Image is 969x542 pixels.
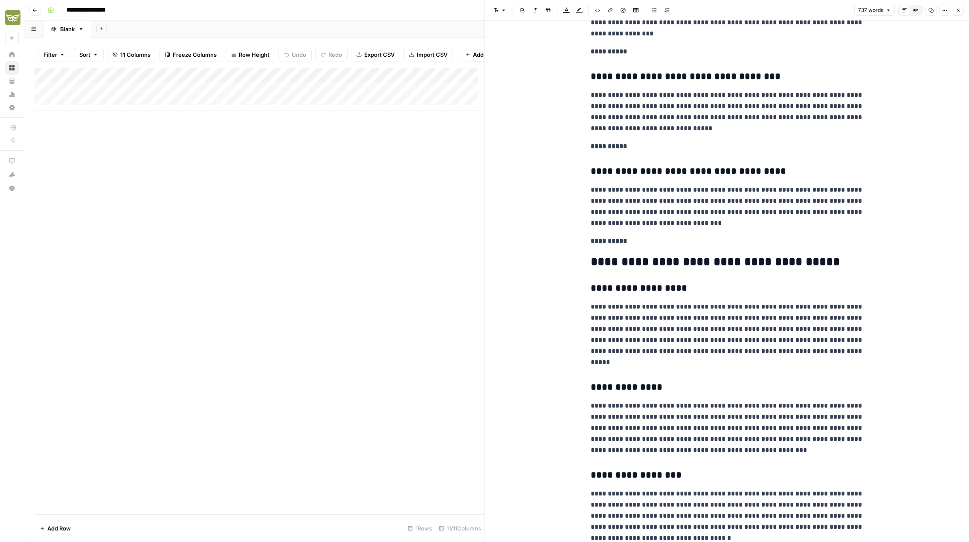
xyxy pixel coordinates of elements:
[5,61,19,75] a: Browse
[44,20,91,38] a: Blank
[226,48,275,61] button: Row Height
[5,101,19,114] a: Settings
[5,168,19,181] button: What's new?
[364,50,395,59] span: Export CSV
[239,50,270,59] span: Row Height
[404,522,435,535] div: 1 Rows
[351,48,400,61] button: Export CSV
[38,48,70,61] button: Filter
[173,50,217,59] span: Freeze Columns
[107,48,156,61] button: 11 Columns
[403,48,453,61] button: Import CSV
[315,48,348,61] button: Redo
[460,48,511,61] button: Add Column
[120,50,151,59] span: 11 Columns
[160,48,222,61] button: Freeze Columns
[44,50,57,59] span: Filter
[435,522,484,535] div: 11/11 Columns
[79,50,90,59] span: Sort
[417,50,447,59] span: Import CSV
[328,50,342,59] span: Redo
[5,87,19,101] a: Usage
[5,7,19,28] button: Workspace: Evergreen Media
[5,181,19,195] button: Help + Support
[74,48,104,61] button: Sort
[5,48,19,61] a: Home
[279,48,312,61] button: Undo
[292,50,306,59] span: Undo
[35,522,76,535] button: Add Row
[5,10,20,25] img: Evergreen Media Logo
[6,168,18,181] div: What's new?
[473,50,506,59] span: Add Column
[854,5,895,16] button: 737 words
[47,524,71,533] span: Add Row
[5,74,19,88] a: Your Data
[858,6,883,14] span: 737 words
[5,154,19,168] a: AirOps Academy
[60,25,75,33] div: Blank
